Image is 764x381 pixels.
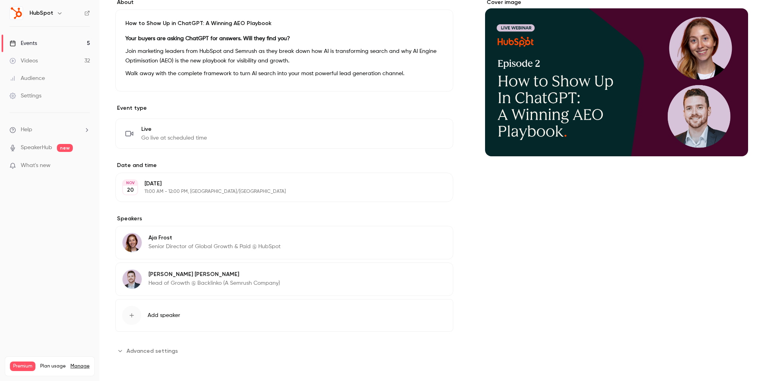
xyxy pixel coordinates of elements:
a: SpeakerHub [21,144,52,152]
p: Head of Growth @ Backlinko (A Semrush Company) [148,279,280,287]
p: Join marketing leaders from HubSpot and Semrush as they break down how AI is transforming search ... [125,47,443,66]
strong: Your buyers are asking ChatGPT for answers. Will they find you? [125,36,290,41]
span: Advanced settings [127,347,178,355]
p: Walk away with the complete framework to turn AI search into your most powerful lead generation c... [125,69,443,78]
p: [PERSON_NAME] [PERSON_NAME] [148,270,280,278]
iframe: Noticeable Trigger [80,162,90,169]
li: help-dropdown-opener [10,126,90,134]
p: 11:00 AM - 12:00 PM, [GEOGRAPHIC_DATA]/[GEOGRAPHIC_DATA] [144,189,411,195]
p: How to Show Up in ChatGPT: A Winning AEO Playbook [125,19,443,27]
span: Premium [10,362,35,371]
span: Go live at scheduled time [141,134,207,142]
button: Advanced settings [115,344,183,357]
span: Live [141,125,207,133]
p: 20 [127,186,134,194]
h6: HubSpot [29,9,53,17]
div: NOV [123,180,137,186]
div: Leigh McKenzie[PERSON_NAME] [PERSON_NAME]Head of Growth @ Backlinko (A Semrush Company) [115,262,453,296]
div: Videos [10,57,38,65]
div: Aja FrostAja FrostSenior Director of Global Growth & Paid @ HubSpot [115,226,453,259]
p: [DATE] [144,180,411,188]
span: Plan usage [40,363,66,369]
p: Event type [115,104,453,112]
img: Leigh McKenzie [123,270,142,289]
span: Add speaker [148,311,180,319]
span: new [57,144,73,152]
p: Aja Frost [148,234,281,242]
a: Manage [70,363,90,369]
div: Settings [10,92,41,100]
img: Aja Frost [123,233,142,252]
label: Speakers [115,215,453,223]
section: Advanced settings [115,344,453,357]
span: Help [21,126,32,134]
img: HubSpot [10,7,23,19]
div: Events [10,39,37,47]
p: Senior Director of Global Growth & Paid @ HubSpot [148,243,281,251]
label: Date and time [115,161,453,169]
button: Add speaker [115,299,453,332]
div: Audience [10,74,45,82]
span: What's new [21,161,51,170]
